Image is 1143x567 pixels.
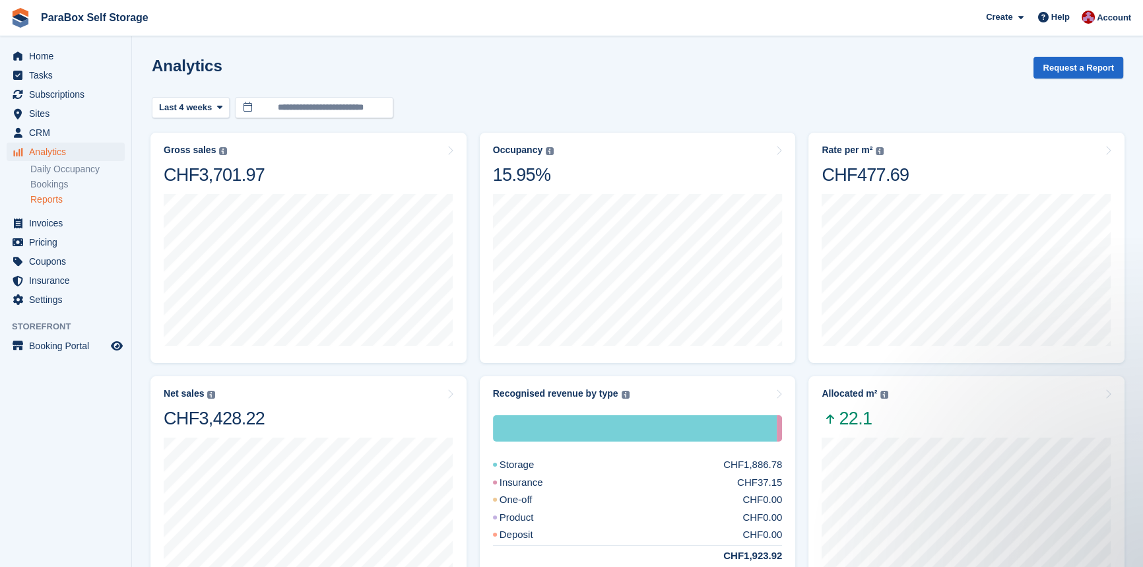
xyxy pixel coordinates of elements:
[493,527,565,543] div: Deposit
[152,97,230,119] button: Last 4 weeks
[29,66,108,84] span: Tasks
[822,407,888,430] span: 22.1
[493,492,564,508] div: One-off
[692,549,782,564] div: CHF1,923.92
[29,233,108,251] span: Pricing
[29,271,108,290] span: Insurance
[493,164,554,186] div: 15.95%
[822,388,877,399] div: Allocated m²
[7,271,125,290] a: menu
[7,290,125,309] a: menu
[29,337,108,355] span: Booking Portal
[29,252,108,271] span: Coupons
[1097,11,1131,24] span: Account
[546,147,554,155] img: icon-info-grey-7440780725fd019a000dd9b08b2336e03edf1995a4989e88bcd33f0948082b44.svg
[7,66,125,84] a: menu
[29,104,108,123] span: Sites
[7,47,125,65] a: menu
[723,457,782,473] div: CHF1,886.78
[7,233,125,251] a: menu
[7,214,125,232] a: menu
[164,388,204,399] div: Net sales
[30,193,125,206] a: Reports
[164,164,265,186] div: CHF3,701.97
[36,7,154,28] a: ParaBox Self Storage
[7,104,125,123] a: menu
[1051,11,1070,24] span: Help
[12,320,131,333] span: Storefront
[7,85,125,104] a: menu
[29,214,108,232] span: Invoices
[164,407,265,430] div: CHF3,428.22
[986,11,1012,24] span: Create
[493,388,618,399] div: Recognised revenue by type
[29,290,108,309] span: Settings
[152,57,222,75] h2: Analytics
[880,391,888,399] img: icon-info-grey-7440780725fd019a000dd9b08b2336e03edf1995a4989e88bcd33f0948082b44.svg
[29,143,108,161] span: Analytics
[742,492,782,508] div: CHF0.00
[737,475,782,490] div: CHF37.15
[1033,57,1123,79] button: Request a Report
[742,510,782,525] div: CHF0.00
[1082,11,1095,24] img: Yan Grandjean
[822,145,872,156] div: Rate per m²
[29,47,108,65] span: Home
[207,391,215,399] img: icon-info-grey-7440780725fd019a000dd9b08b2336e03edf1995a4989e88bcd33f0948082b44.svg
[11,8,30,28] img: stora-icon-8386f47178a22dfd0bd8f6a31ec36ba5ce8667c1dd55bd0f319d3a0aa187defe.svg
[164,145,216,156] div: Gross sales
[493,145,542,156] div: Occupancy
[159,101,212,114] span: Last 4 weeks
[109,338,125,354] a: Preview store
[29,123,108,142] span: CRM
[29,85,108,104] span: Subscriptions
[876,147,884,155] img: icon-info-grey-7440780725fd019a000dd9b08b2336e03edf1995a4989e88bcd33f0948082b44.svg
[7,123,125,142] a: menu
[7,143,125,161] a: menu
[742,527,782,543] div: CHF0.00
[622,391,630,399] img: icon-info-grey-7440780725fd019a000dd9b08b2336e03edf1995a4989e88bcd33f0948082b44.svg
[7,337,125,355] a: menu
[30,163,125,176] a: Daily Occupancy
[493,457,566,473] div: Storage
[7,252,125,271] a: menu
[777,415,782,442] div: Insurance
[493,415,777,442] div: Storage
[822,164,909,186] div: CHF477.69
[30,178,125,191] a: Bookings
[493,510,566,525] div: Product
[493,475,575,490] div: Insurance
[219,147,227,155] img: icon-info-grey-7440780725fd019a000dd9b08b2336e03edf1995a4989e88bcd33f0948082b44.svg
